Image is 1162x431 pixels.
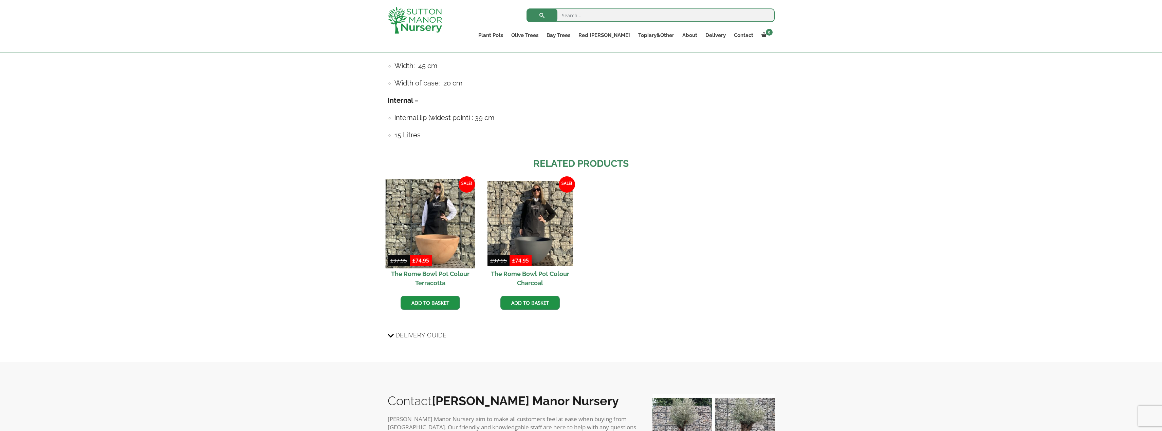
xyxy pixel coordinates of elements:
[459,176,475,193] span: Sale!
[394,61,775,71] h4: Width: 45 cm
[388,157,775,171] h2: Related products
[500,296,560,310] a: Add to basket: “The Rome Bowl Pot Colour Charcoal”
[390,257,393,264] span: £
[388,266,473,291] h2: The Rome Bowl Pot Colour Terracotta
[432,394,619,408] b: [PERSON_NAME] Manor Nursery
[490,257,493,264] span: £
[730,31,757,40] a: Contact
[394,130,775,140] h4: 15 Litres
[559,176,575,193] span: Sale!
[388,96,419,104] strong: Internal –
[412,257,416,264] span: £
[401,296,460,310] a: Add to basket: “The Rome Bowl Pot Colour Terracotta”
[395,329,447,341] span: Delivery Guide
[385,179,475,269] img: The Rome Bowl Pot Colour Terracotta
[487,181,573,291] a: Sale! The Rome Bowl Pot Colour Charcoal
[634,31,678,40] a: Topiary&Other
[390,257,407,264] bdi: 97.95
[678,31,701,40] a: About
[412,257,429,264] bdi: 74.95
[487,181,573,266] img: The Rome Bowl Pot Colour Charcoal
[394,113,775,123] h4: internal lip (widest point) : 39 cm
[388,394,639,408] h2: Contact
[507,31,542,40] a: Olive Trees
[388,181,473,291] a: Sale! The Rome Bowl Pot Colour Terracotta
[487,266,573,291] h2: The Rome Bowl Pot Colour Charcoal
[388,7,442,34] img: logo
[757,31,775,40] a: 0
[394,78,775,89] h4: Width of base: 20 cm
[542,31,574,40] a: Bay Trees
[512,257,515,264] span: £
[490,257,507,264] bdi: 97.95
[512,257,529,264] bdi: 74.95
[474,31,507,40] a: Plant Pots
[527,8,775,22] input: Search...
[701,31,730,40] a: Delivery
[574,31,634,40] a: Red [PERSON_NAME]
[766,29,773,36] span: 0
